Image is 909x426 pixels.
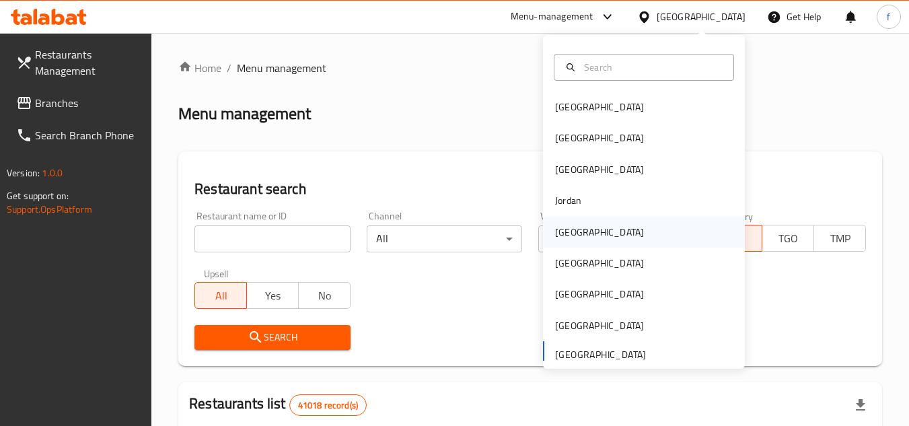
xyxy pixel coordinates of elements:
span: No [304,286,345,306]
div: Total records count [289,394,367,416]
label: Delivery [720,211,754,221]
span: Version: [7,164,40,182]
span: 1.0.0 [42,164,63,182]
button: Yes [246,282,299,309]
div: Menu-management [511,9,593,25]
h2: Restaurants list [189,394,367,416]
button: TGO [762,225,814,252]
a: Restaurants Management [5,38,152,87]
div: [GEOGRAPHIC_DATA] [657,9,746,24]
div: [GEOGRAPHIC_DATA] [555,100,644,114]
div: [GEOGRAPHIC_DATA] [555,287,644,301]
span: TMP [820,229,861,248]
div: [GEOGRAPHIC_DATA] [555,318,644,333]
div: [GEOGRAPHIC_DATA] [555,131,644,145]
span: Get support on: [7,187,69,205]
a: Support.OpsPlatform [7,201,92,218]
button: All [194,282,247,309]
button: Search [194,325,350,350]
div: All [538,225,694,252]
div: Jordan [555,193,581,208]
a: Search Branch Phone [5,119,152,151]
label: Upsell [204,269,229,278]
h2: Restaurant search [194,179,866,199]
div: [GEOGRAPHIC_DATA] [555,225,644,240]
nav: breadcrumb [178,60,882,76]
span: f [887,9,890,24]
span: Search [205,329,339,346]
span: Branches [35,95,141,111]
span: Search Branch Phone [35,127,141,143]
span: All [201,286,242,306]
button: No [298,282,351,309]
input: Search for restaurant name or ID.. [194,225,350,252]
span: Restaurants Management [35,46,141,79]
div: [GEOGRAPHIC_DATA] [555,256,644,271]
li: / [227,60,231,76]
div: Export file [844,389,877,421]
button: TMP [813,225,866,252]
span: TGO [768,229,809,248]
div: All [367,225,522,252]
h2: Menu management [178,103,311,125]
span: Yes [252,286,293,306]
div: [GEOGRAPHIC_DATA] [555,162,644,177]
a: Branches [5,87,152,119]
input: Search [579,60,725,75]
span: 41018 record(s) [290,399,366,412]
a: Home [178,60,221,76]
span: Menu management [237,60,326,76]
